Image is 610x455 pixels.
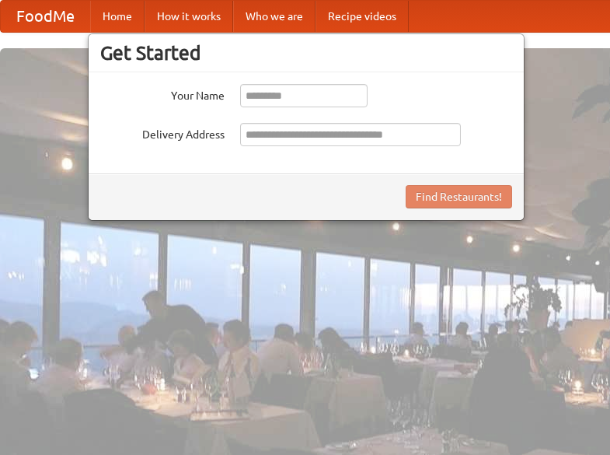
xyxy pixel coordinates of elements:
[100,123,225,142] label: Delivery Address
[1,1,90,32] a: FoodMe
[406,185,512,208] button: Find Restaurants!
[90,1,145,32] a: Home
[100,41,512,65] h3: Get Started
[100,84,225,103] label: Your Name
[233,1,315,32] a: Who we are
[145,1,233,32] a: How it works
[315,1,409,32] a: Recipe videos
